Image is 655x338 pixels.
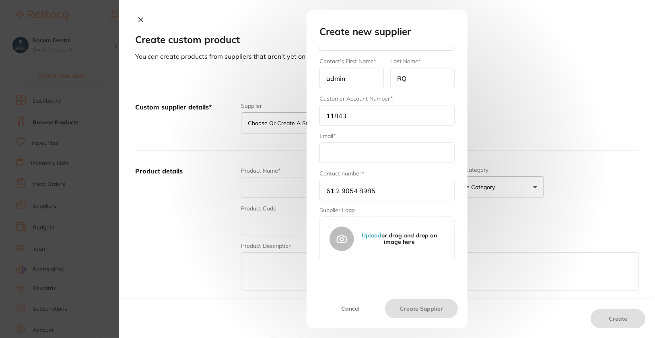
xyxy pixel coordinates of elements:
[319,170,364,177] label: Contact number*
[319,207,455,213] label: Supplier Logo
[354,232,445,245] p: or drag and drop an image here
[390,58,421,64] label: Last Name*
[385,299,458,318] button: Create Supplier
[319,95,393,102] label: Customer Account Number*
[319,26,455,37] h2: Create new supplier
[319,133,336,139] label: Email*
[316,299,385,318] button: Cancel
[319,58,376,64] label: Contact’s First Name*
[330,227,354,251] img: Supplier Photo
[362,232,381,239] button: Upload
